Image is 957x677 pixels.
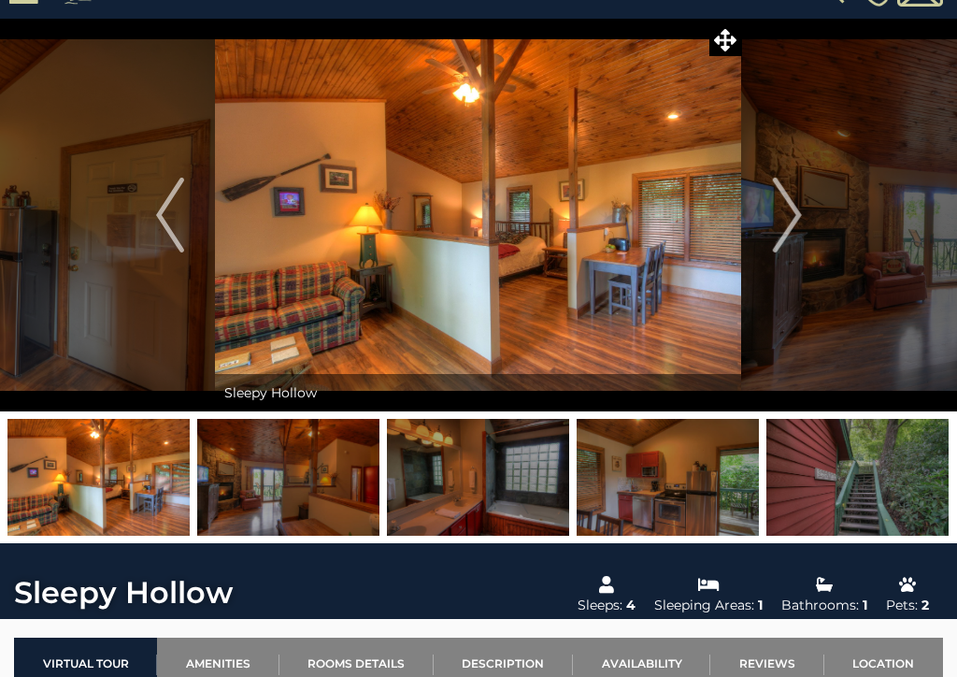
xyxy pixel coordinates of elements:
img: 163260949 [766,419,949,536]
img: 163260931 [7,419,190,536]
img: arrow [773,178,801,252]
div: Sleepy Hollow [215,374,741,411]
button: Next [742,19,833,411]
img: 163260941 [197,419,379,536]
button: Previous [125,19,216,411]
img: arrow [156,178,184,252]
img: 163260948 [577,419,759,536]
img: 163260947 [387,419,569,536]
